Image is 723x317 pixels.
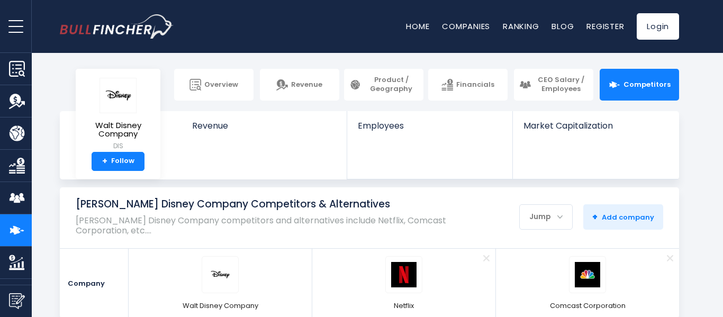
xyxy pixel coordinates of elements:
span: Comcast Corporation [550,301,626,311]
a: Overview [174,69,254,101]
a: Home [406,21,429,32]
strong: + [102,157,107,166]
a: DIS logo Walt Disney Company [183,256,258,311]
a: Revenue [182,111,347,149]
span: Revenue [192,121,337,131]
span: Add company [592,212,654,222]
a: Competitors [600,69,679,101]
a: Companies [442,21,490,32]
div: Jump [520,205,572,228]
a: Financials [428,69,508,101]
button: +Add company [583,204,663,230]
img: bullfincher logo [60,14,174,39]
span: Product / Geography [364,76,418,94]
img: NFLX logo [391,262,417,287]
strong: + [592,211,598,223]
span: Financials [456,80,494,89]
span: Competitors [623,80,671,89]
h1: [PERSON_NAME] Disney Company Competitors & Alternatives [76,198,500,211]
a: Product / Geography [344,69,423,101]
img: DIS logo [207,262,233,287]
a: CMCSA logo Comcast Corporation [550,256,626,311]
span: Walt Disney Company [183,301,258,311]
a: Employees [347,111,512,149]
a: Register [586,21,624,32]
a: Remove [661,249,679,267]
a: CEO Salary / Employees [514,69,593,101]
small: DIS [84,141,152,151]
span: CEO Salary / Employees [534,76,588,94]
a: Market Capitalization [513,111,678,149]
img: CMCSA logo [575,262,600,287]
span: Walt Disney Company [84,121,152,139]
a: NFLX logo Netflix [385,256,422,311]
p: [PERSON_NAME] Disney Company competitors and alternatives include Netflix, Comcast Corporation, e... [76,215,500,236]
a: +Follow [92,152,144,171]
a: Revenue [260,69,339,101]
a: Ranking [503,21,539,32]
span: Market Capitalization [523,121,667,131]
span: Overview [204,80,238,89]
a: Walt Disney Company DIS [84,77,152,152]
a: Go to homepage [60,14,174,39]
span: Employees [358,121,501,131]
span: Revenue [291,80,322,89]
a: Login [637,13,679,40]
a: Remove [477,249,495,267]
span: Netflix [394,301,414,311]
a: Blog [552,21,574,32]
